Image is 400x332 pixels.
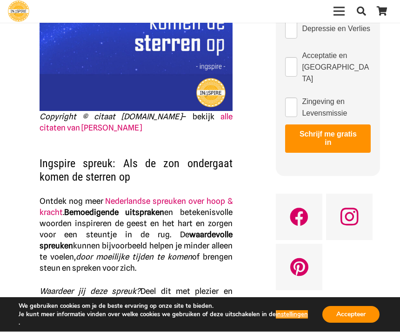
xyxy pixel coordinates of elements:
span: – bekijk [40,112,214,122]
span: Zingeving en Levensmissie [302,96,371,119]
input: Zingeving en Levensmissie [285,98,297,117]
a: Instagram [326,194,373,241]
input: Depressie en Verlies [285,20,297,39]
input: Acceptatie en [GEOGRAPHIC_DATA] [285,58,297,77]
a: Facebook [276,194,322,241]
button: instellingen [276,311,308,319]
p: . [40,196,233,274]
span: Ontdek nog meer [40,197,103,206]
a: Zoeken [351,0,372,23]
p: We gebruiken cookies om je de beste ervaring op onze site te bieden. [19,302,308,311]
a: Pinterest [276,244,322,291]
em: Waardeer jij deze spreuk? [40,287,140,296]
em: opyright © citaat [DOMAIN_NAME] [45,112,182,122]
span: Depressie en Verlies [302,23,370,35]
strong: Bemoedigende uitspraken [64,208,164,217]
button: Schrijf me gratis in [285,125,371,153]
p: Je kunt meer informatie vinden over welke cookies we gebruiken of deze uitschakelen in de . [19,311,308,327]
span: en betekenisvolle woorden inspireren de geest en het hart en zorgen voor een steuntje in de rug. ... [40,208,233,273]
button: Accepteer [322,306,380,323]
span: Ingspire spreuk: Als de zon ondergaat komen de sterren op [40,157,233,184]
a: Nederlandse spreuken over hoop & kracht [40,197,233,217]
span: Deel dit met plezier en inspireer anderen. Als spreuk van de dag spreuk, spreuk van de week of al... [40,287,233,319]
em: C [40,112,45,122]
em: door moeilijke tijden te komen [76,253,192,262]
span: Acceptatie en [GEOGRAPHIC_DATA] [302,50,371,85]
strong: waardevolle spreuken [40,230,233,251]
a: Ingspire - het zingevingsplatform met de mooiste spreuken en gouden inzichten over het leven [8,1,29,22]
